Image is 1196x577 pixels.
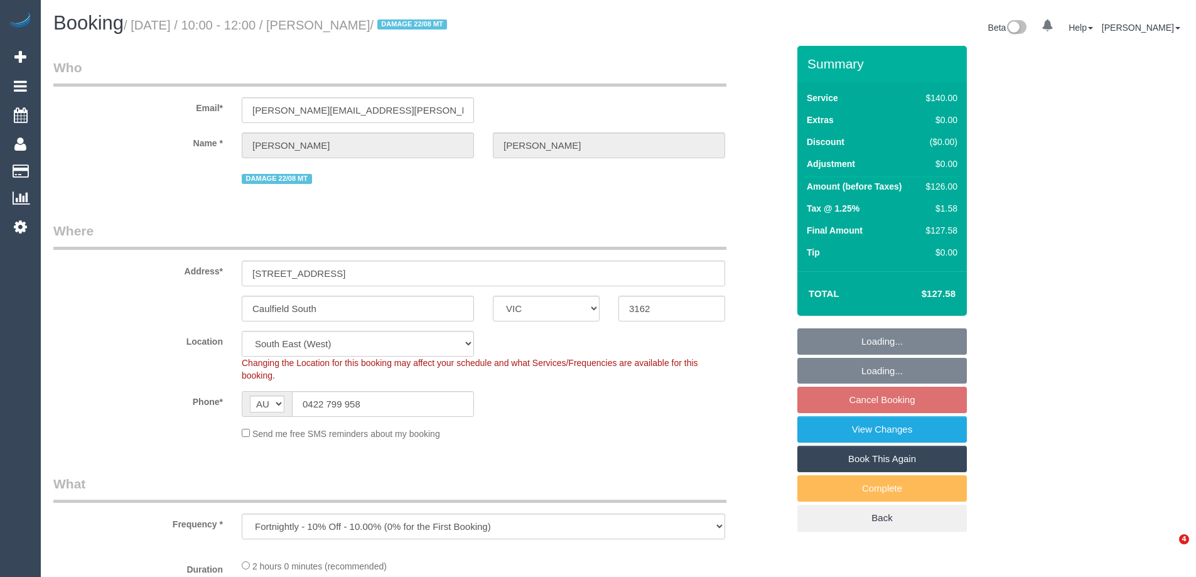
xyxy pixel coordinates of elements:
a: Book This Again [797,446,967,472]
a: [PERSON_NAME] [1102,23,1180,33]
label: Location [44,331,232,348]
label: Frequency * [44,514,232,531]
span: DAMAGE 22/08 MT [377,19,448,30]
label: Final Amount [807,224,863,237]
label: Extras [807,114,834,126]
div: $140.00 [921,92,957,104]
h3: Summary [807,57,961,71]
h4: $127.58 [884,289,956,299]
label: Name * [44,132,232,149]
span: / [370,18,451,32]
div: $0.00 [921,114,957,126]
input: Last Name* [493,132,725,158]
span: 4 [1179,534,1189,544]
div: $1.58 [921,202,957,215]
label: Email* [44,97,232,114]
div: $126.00 [921,180,957,193]
label: Adjustment [807,158,855,170]
strong: Total [809,288,839,299]
a: Beta [988,23,1027,33]
label: Discount [807,136,844,148]
label: Tip [807,246,820,259]
label: Phone* [44,391,232,408]
label: Amount (before Taxes) [807,180,902,193]
div: $0.00 [921,246,957,259]
span: DAMAGE 22/08 MT [242,174,312,184]
label: Tax @ 1.25% [807,202,859,215]
input: Phone* [292,391,474,417]
input: Email* [242,97,474,123]
a: View Changes [797,416,967,443]
div: ($0.00) [921,136,957,148]
legend: Where [53,222,726,250]
input: Suburb* [242,296,474,321]
label: Duration [44,559,232,576]
small: / [DATE] / 10:00 - 12:00 / [PERSON_NAME] [124,18,451,32]
legend: What [53,475,726,503]
img: New interface [1006,20,1026,36]
img: Automaid Logo [8,13,33,30]
span: Send me free SMS reminders about my booking [252,429,440,439]
input: Post Code* [618,296,725,321]
iframe: Intercom live chat [1153,534,1183,564]
span: 2 hours 0 minutes (recommended) [252,561,387,571]
label: Address* [44,261,232,278]
span: Changing the Location for this booking may affect your schedule and what Services/Frequencies are... [242,358,698,380]
input: First Name* [242,132,474,158]
div: $0.00 [921,158,957,170]
label: Service [807,92,838,104]
a: Help [1069,23,1093,33]
div: $127.58 [921,224,957,237]
span: Booking [53,12,124,34]
legend: Who [53,58,726,87]
a: Back [797,505,967,531]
